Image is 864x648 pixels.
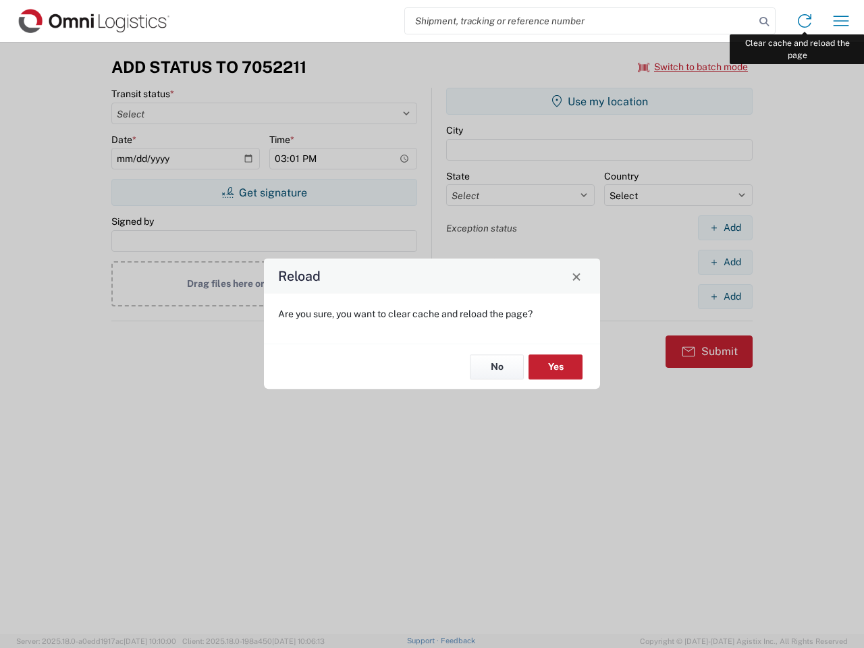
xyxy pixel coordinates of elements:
h4: Reload [278,267,321,286]
button: No [470,354,524,379]
button: Close [567,267,586,286]
input: Shipment, tracking or reference number [405,8,755,34]
p: Are you sure, you want to clear cache and reload the page? [278,308,586,320]
button: Yes [529,354,583,379]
